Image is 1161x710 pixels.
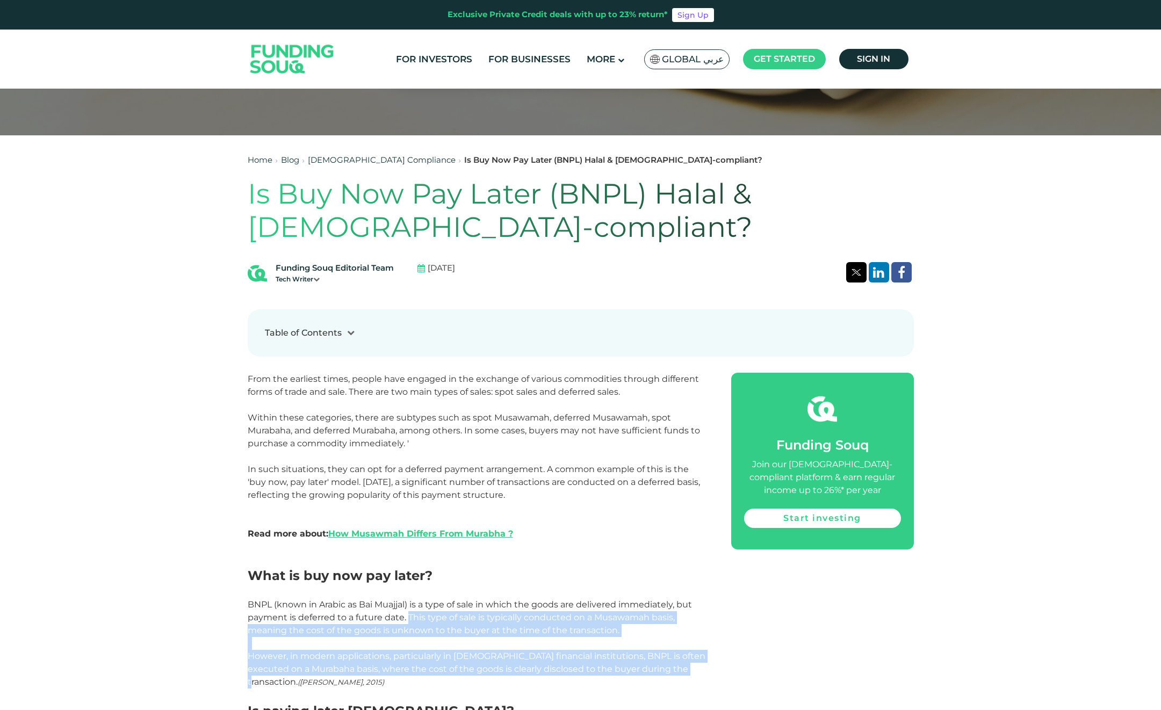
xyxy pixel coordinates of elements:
span: [DATE] [428,262,455,274]
a: For Investors [393,50,475,68]
span: In such situations, they can opt for a deferred payment arrangement. A common example of this is ... [248,464,700,500]
div: Table of Contents [265,327,342,339]
img: twitter [852,269,861,276]
a: Sign Up [672,8,714,22]
a: Sign in [839,49,908,69]
a: Home [248,155,272,165]
a: [DEMOGRAPHIC_DATA] Compliance [308,155,456,165]
img: Blog Author [248,264,267,283]
a: How Musawmah Differs From Murabha ? [328,528,513,539]
div: Funding Souq Editorial Team [276,262,394,274]
a: For Businesses [486,50,573,68]
img: fsicon [807,394,837,424]
div: Is Buy Now Pay Later (BNPL) Halal & [DEMOGRAPHIC_DATA]-compliant? [464,154,762,166]
div: Exclusive Private Credit deals with up to 23% return* [448,9,668,21]
span: BNPL (known in Arabic as Bai Muajjal) is a type of sale in which the goods are delivered immediat... [248,599,692,635]
a: Blog [281,155,299,165]
span: Sign in [857,54,890,64]
div: Tech Writer [276,274,394,284]
div: Join our [DEMOGRAPHIC_DATA]-compliant platform & earn regular income up to 26%* per year [744,458,901,497]
img: SA Flag [650,55,660,64]
span: Global عربي [662,53,724,66]
span: ([PERSON_NAME], 2015) [298,678,384,686]
span: Funding Souq [776,437,869,453]
strong: Read more about: [248,528,513,539]
img: Logo [240,32,345,86]
span: From the earliest times, people have engaged in the exchange of various commodities through diffe... [248,374,699,397]
span: More [587,54,615,64]
span: Get started [754,54,815,64]
a: Start investing [744,509,901,528]
span: What is buy now pay later? [248,568,432,583]
h1: Is Buy Now Pay Later (BNPL) Halal & [DEMOGRAPHIC_DATA]-compliant? [248,177,914,244]
span: Within these categories, there are subtypes such as spot Musawamah, deferred Musawamah, spot Mura... [248,412,700,448]
span: However, in modern applications, particularly in [DEMOGRAPHIC_DATA] financial institutions, BNPL ... [248,651,705,687]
